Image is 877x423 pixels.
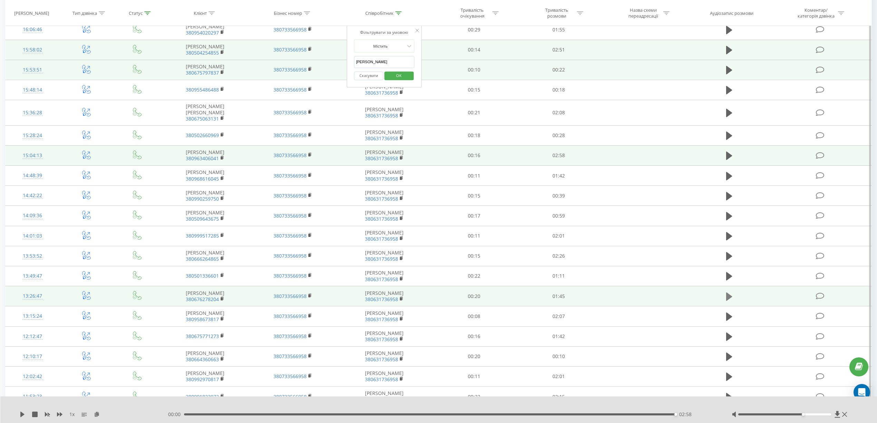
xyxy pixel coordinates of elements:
a: 380631736958 [365,256,398,262]
div: 15:53:51 [12,63,52,77]
td: [PERSON_NAME] [161,366,249,386]
div: 13:53:52 [12,249,52,263]
td: 02:15 [516,387,601,407]
td: 00:14 [432,40,516,60]
td: [PERSON_NAME] [337,145,432,165]
div: 14:42:22 [12,189,52,202]
div: Accessibility label [802,413,804,416]
a: 380676278204 [186,296,219,302]
td: [PERSON_NAME] [PERSON_NAME] [161,100,249,126]
td: [PERSON_NAME] [161,166,249,186]
td: [PERSON_NAME] [337,166,432,186]
td: [PERSON_NAME] [337,206,432,226]
td: 00:15 [432,186,516,206]
div: 15:58:02 [12,43,52,57]
a: 380733566958 [273,66,307,73]
td: [PERSON_NAME] [337,387,432,407]
a: 380664360663 [186,356,219,363]
td: 00:29 [432,20,516,40]
td: 00:21 [432,100,516,126]
td: [PERSON_NAME] [337,80,432,100]
a: 380733566958 [273,393,307,400]
a: 380733566958 [273,192,307,199]
td: 00:16 [432,145,516,165]
div: Фільтрувати за умовою [354,29,415,36]
div: Open Intercom Messenger [854,384,870,401]
div: Тривалість очікування [454,7,491,19]
td: 02:07 [516,306,601,326]
a: 380963406041 [186,155,219,162]
div: 13:49:47 [12,269,52,283]
td: [PERSON_NAME] [337,346,432,366]
td: 00:10 [432,60,516,80]
a: 380733566958 [273,232,307,239]
a: 380631736958 [365,195,398,202]
div: 12:10:17 [12,350,52,363]
a: 380509643675 [186,215,219,222]
div: [PERSON_NAME] [14,10,49,16]
a: 380631736958 [365,276,398,282]
a: 380968616045 [186,175,219,182]
div: Назва схеми переадресації [625,7,662,19]
div: 15:04:13 [12,149,52,162]
td: 02:26 [516,246,601,266]
span: 02:58 [679,411,692,418]
div: Клієнт [194,10,207,16]
a: 380991823972 [186,393,219,400]
td: 02:08 [516,100,601,126]
td: 00:17 [432,206,516,226]
div: Тривалість розмови [538,7,575,19]
a: 380958673817 [186,316,219,323]
button: Скасувати [354,71,383,80]
div: 13:26:47 [12,289,52,303]
td: 02:01 [516,366,601,386]
div: 15:36:28 [12,106,52,119]
a: 380631736958 [365,135,398,142]
td: 01:42 [516,166,601,186]
td: 01:11 [516,266,601,286]
span: OK [389,70,408,81]
td: [PERSON_NAME] [337,286,432,306]
td: 01:42 [516,326,601,346]
a: 380733566958 [273,172,307,179]
a: 380631736958 [365,155,398,162]
td: [PERSON_NAME] [161,206,249,226]
div: 14:09:36 [12,209,52,222]
a: 380631736958 [365,215,398,222]
a: 380631736958 [365,112,398,119]
a: 380733566958 [273,272,307,279]
input: Введіть значення [354,56,415,68]
td: [PERSON_NAME] [337,100,432,126]
a: 380501336601 [186,272,219,279]
a: 380631736958 [365,376,398,383]
div: 15:48:14 [12,83,52,97]
div: 14:01:03 [12,229,52,243]
td: 01:45 [516,286,601,306]
a: 380502660969 [186,132,219,138]
a: 380631736958 [365,175,398,182]
td: 00:22 [516,60,601,80]
td: 00:15 [432,246,516,266]
a: 380733566958 [273,353,307,359]
span: 1 x [69,411,75,418]
td: 02:58 [516,145,601,165]
a: 380733566958 [273,152,307,158]
a: 380675063131 [186,115,219,122]
td: [PERSON_NAME] [161,40,249,60]
a: 380675797837 [186,69,219,76]
td: 00:39 [516,186,601,206]
td: 00:22 [432,266,516,286]
td: 00:11 [432,366,516,386]
a: 380631736958 [365,235,398,242]
td: [PERSON_NAME] [337,366,432,386]
td: [PERSON_NAME] [337,40,432,60]
td: [PERSON_NAME] [337,60,432,80]
a: 380733566958 [273,313,307,319]
td: 00:20 [432,286,516,306]
td: 00:11 [432,226,516,246]
div: Статус [129,10,143,16]
div: 12:02:42 [12,370,52,383]
div: Аудіозапис розмови [710,10,753,16]
td: 00:15 [432,80,516,100]
div: 15:28:24 [12,129,52,142]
